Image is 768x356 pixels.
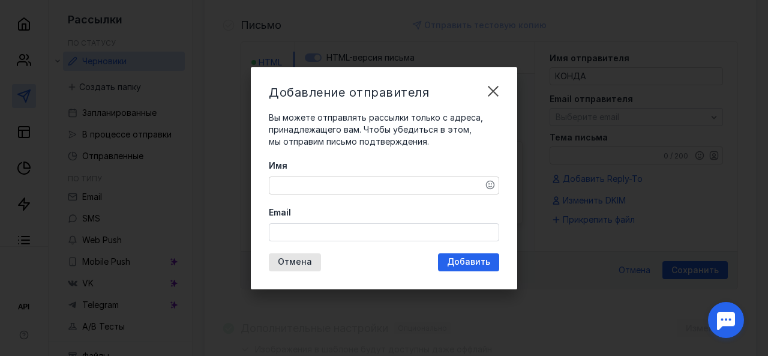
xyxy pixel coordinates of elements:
span: Отмена [278,257,312,267]
button: Добавить [438,253,499,271]
span: Email [269,207,291,219]
span: Добавить [447,257,490,267]
span: Добавление отправителя [269,85,429,100]
span: Имя [269,160,287,172]
span: Вы можете отправлять рассылки только с адреса, принадлежащего вам. Чтобы убедиться в этом, мы отп... [269,112,483,146]
button: Отмена [269,253,321,271]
